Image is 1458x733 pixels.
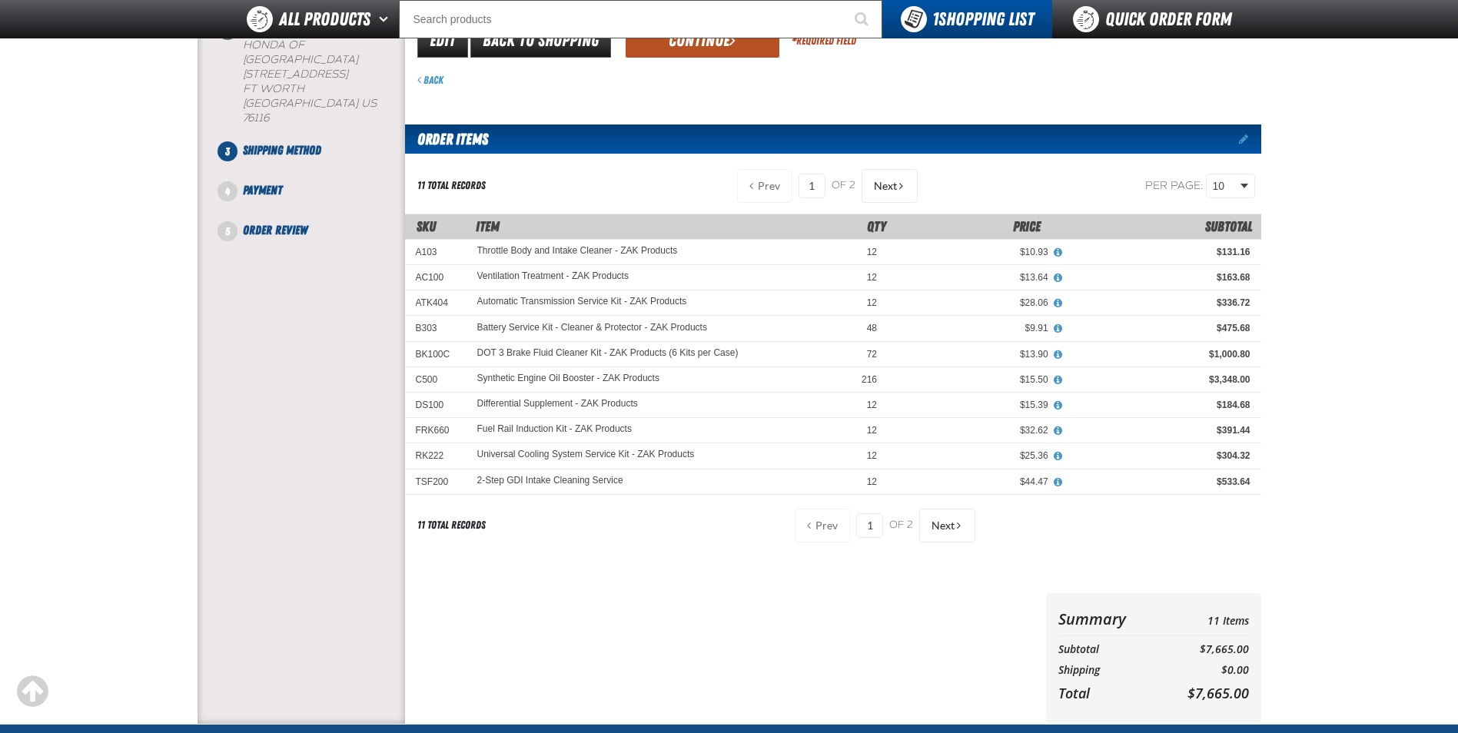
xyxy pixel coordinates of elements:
[932,519,955,532] span: Next Page
[405,393,467,418] td: DS100
[1070,246,1250,258] div: $131.16
[1048,373,1068,387] button: View All Prices for Synthetic Engine Oil Booster - ZAK Products
[218,221,237,241] span: 5
[1048,271,1068,285] button: View All Prices for Ventilation Treatment - ZAK Products
[417,518,486,532] div: 11 total records
[361,97,377,110] span: US
[1048,449,1068,463] button: View All Prices for Universal Cooling System Service Kit - ZAK Products
[405,469,467,494] td: TSF200
[1058,660,1158,681] th: Shipping
[1070,424,1250,436] div: $391.44
[1157,639,1248,660] td: $7,665.00
[243,223,307,237] span: Order Review
[1157,660,1248,681] td: $0.00
[867,425,877,436] span: 12
[856,513,883,538] input: Current page number
[476,218,500,234] span: Item
[405,418,467,443] td: FRK660
[228,221,405,240] li: Order Review. Step 5 of 5. Not Completed
[405,239,467,264] td: A103
[1058,605,1158,632] th: Summary
[1205,218,1252,234] span: Subtotal
[405,316,467,341] td: B303
[477,297,687,307] a: Automatic Transmission Service Kit - ZAK Products
[218,181,237,201] span: 4
[477,399,638,410] a: Differential Supplement - ZAK Products
[1013,218,1041,234] span: Price
[405,124,488,154] h2: Order Items
[405,265,467,290] td: AC100
[1048,246,1068,260] button: View All Prices for Throttle Body and Intake Cleaner - ZAK Products
[919,509,975,542] button: Next Page
[15,675,49,708] div: Scroll to the top
[1048,424,1068,438] button: View All Prices for Fuel Rail Induction Kit - ZAK Products
[1058,681,1158,705] th: Total
[1070,271,1250,284] div: $163.68
[279,5,370,33] span: All Products
[417,74,443,86] a: Back
[862,169,918,203] button: Next Page
[1070,322,1250,334] div: $475.68
[1048,476,1068,489] button: View All Prices for 2-Step GDI Intake Cleaning Service
[1070,476,1250,488] div: $533.64
[417,178,486,193] div: 11 total records
[405,443,467,469] td: RK222
[898,348,1048,360] div: $13.90
[867,218,886,234] span: Qty
[417,24,468,58] a: Edit
[1157,605,1248,632] td: 11 Items
[477,348,739,359] a: DOT 3 Brake Fluid Cleaner Kit - ZAK Products (6 Kits per Case)
[898,297,1048,309] div: $28.06
[1070,399,1250,411] div: $184.68
[243,111,269,124] bdo: 76116
[243,82,304,95] span: FT WORTH
[898,476,1048,488] div: $44.47
[1048,399,1068,413] button: View All Prices for Differential Supplement - ZAK Products
[898,246,1048,258] div: $10.93
[1070,348,1250,360] div: $1,000.80
[477,271,629,282] a: Ventilation Treatment - ZAK Products
[243,68,348,81] span: [STREET_ADDRESS]
[405,366,467,392] td: C500
[867,349,877,360] span: 72
[1048,297,1068,310] button: View All Prices for Automatic Transmission Service Kit - ZAK Products
[470,24,611,58] a: Back to Shopping
[228,20,405,141] li: Shipping Information. Step 2 of 5. Completed
[1058,639,1158,660] th: Subtotal
[1187,684,1249,702] span: $7,665.00
[832,179,855,193] span: of 2
[477,373,659,384] a: Synthetic Engine Oil Booster - ZAK Products
[867,247,877,257] span: 12
[218,141,237,161] span: 3
[1070,373,1250,386] div: $3,348.00
[243,38,358,66] span: Honda of [GEOGRAPHIC_DATA]
[626,24,779,58] button: Continue
[1145,178,1204,191] span: Per page:
[477,246,678,257] a: Throttle Body and Intake Cleaner - ZAK Products
[477,449,695,460] a: Universal Cooling System Service Kit - ZAK Products
[874,180,897,192] span: Next Page
[477,424,632,435] a: Fuel Rail Induction Kit - ZAK Products
[417,218,436,234] a: SKU
[405,341,467,366] td: BK100C
[799,174,825,198] input: Current page number
[867,297,877,308] span: 12
[477,476,623,486] a: 2-Step GDI Intake Cleaning Service
[898,399,1048,411] div: $15.39
[228,181,405,221] li: Payment. Step 4 of 5. Not Completed
[477,323,707,333] a: Battery Service Kit - Cleaner & Protector - ZAK Products
[1048,348,1068,362] button: View All Prices for DOT 3 Brake Fluid Cleaner Kit - ZAK Products (6 Kits per Case)
[1070,297,1250,309] div: $336.72
[228,141,405,181] li: Shipping Method. Step 3 of 5. Not Completed
[243,183,282,197] span: Payment
[1213,178,1237,194] span: 10
[1239,134,1261,144] a: Edit items
[867,272,877,283] span: 12
[243,97,358,110] span: [GEOGRAPHIC_DATA]
[405,290,467,316] td: ATK404
[243,143,321,158] span: Shipping Method
[867,323,877,333] span: 48
[1048,322,1068,336] button: View All Prices for Battery Service Kit - Cleaner & Protector - ZAK Products
[867,450,877,461] span: 12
